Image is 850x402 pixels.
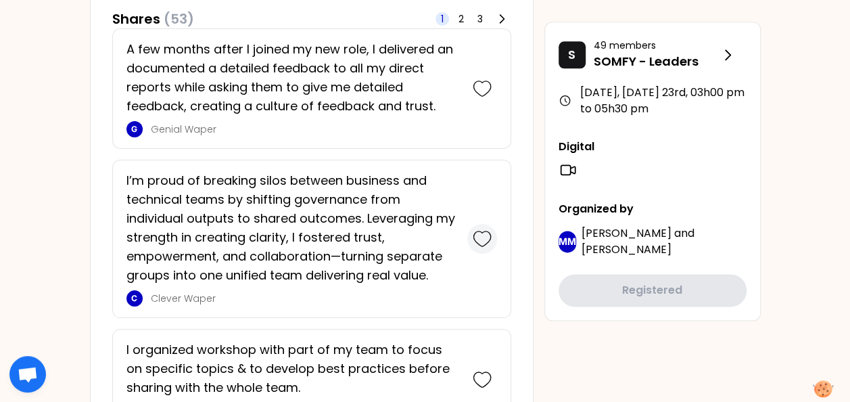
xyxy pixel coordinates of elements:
[164,9,194,28] span: (53)
[458,12,464,26] span: 2
[582,225,671,241] span: [PERSON_NAME]
[131,293,137,304] p: C
[131,124,137,135] p: G
[151,292,459,305] p: Clever Waper
[9,356,46,393] div: Ouvrir le chat
[594,52,719,71] p: SOMFY - Leaders
[582,242,671,257] span: [PERSON_NAME]
[441,12,444,26] span: 1
[559,274,747,307] button: Registered
[126,40,459,116] p: A few months after I joined my new role, I delivered an documented a detailed feedback to all my ...
[477,12,483,26] span: 3
[151,122,459,136] p: Genial Waper
[594,39,719,52] p: 49 members
[126,340,459,397] p: I organized workshop with part of my team to focus on specific topics & to develop best practices...
[568,45,575,64] p: S
[126,171,459,285] p: I’m proud of breaking silos between business and technical teams by shifting governance from indi...
[559,235,576,248] p: MM
[112,9,194,28] h3: Shares
[559,85,747,117] div: [DATE], [DATE] 23rd , 03h00 pm to 05h30 pm
[559,201,747,217] p: Organized by
[582,225,747,258] p: and
[559,139,747,155] p: Digital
